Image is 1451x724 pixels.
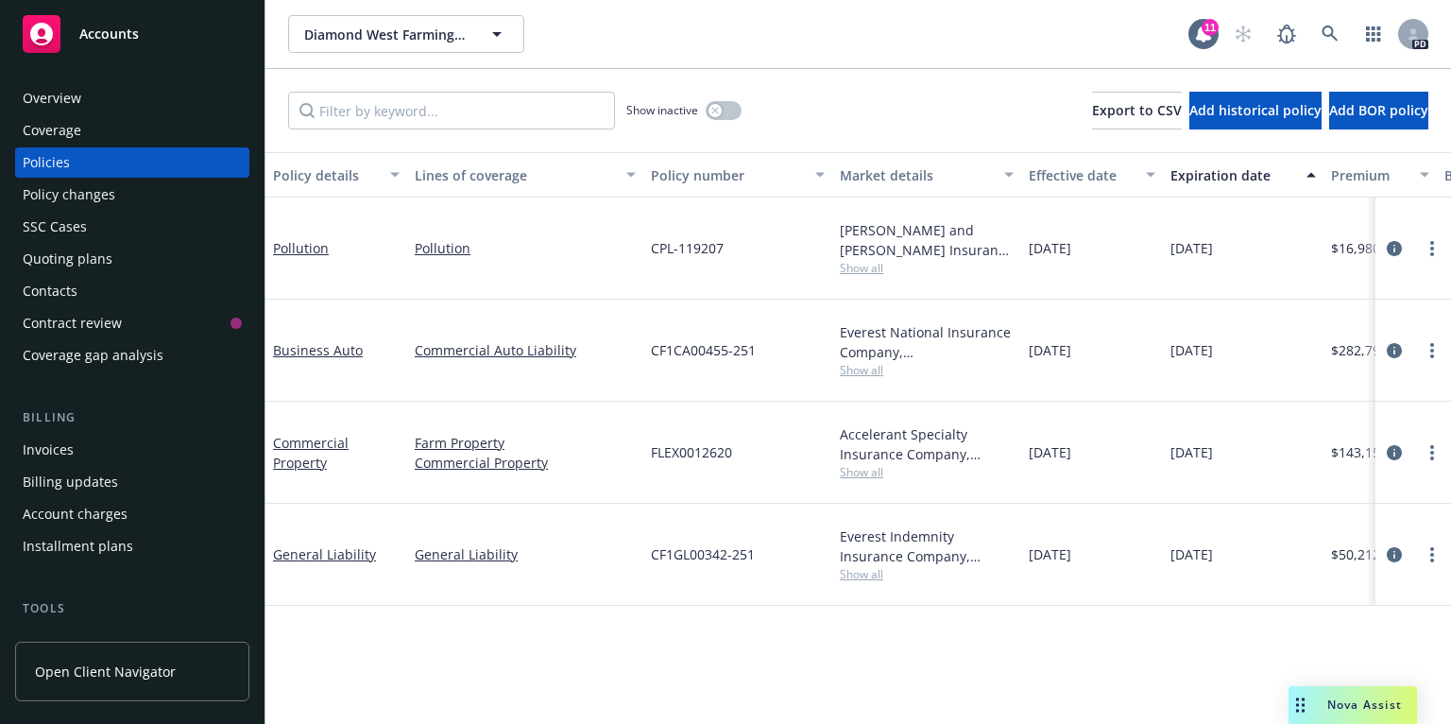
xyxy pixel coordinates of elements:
[415,544,636,564] a: General Liability
[15,340,249,371] a: Coverage gap analysis
[407,152,643,198] button: Lines of coverage
[1092,101,1182,119] span: Export to CSV
[15,435,249,465] a: Invoices
[840,220,1014,260] div: [PERSON_NAME] and [PERSON_NAME] Insurance Company, [PERSON_NAME] & [PERSON_NAME] ([GEOGRAPHIC_DAT...
[15,408,249,427] div: Billing
[288,92,615,129] input: Filter by keyword...
[840,526,1014,566] div: Everest Indemnity Insurance Company, [GEOGRAPHIC_DATA], Risk Placement Services, Inc. (RPS)
[840,260,1014,276] span: Show all
[273,434,349,472] a: Commercial Property
[15,8,249,60] a: Accounts
[23,435,74,465] div: Invoices
[23,147,70,178] div: Policies
[840,362,1014,378] span: Show all
[840,165,993,185] div: Market details
[15,626,249,656] a: Manage files
[1092,92,1182,129] button: Export to CSV
[1383,237,1406,260] a: circleInformation
[288,15,524,53] button: Diamond West Farming Company Inc. et al
[415,433,636,453] a: Farm Property
[840,424,1014,464] div: Accelerant Specialty Insurance Company, Accelerant, Risk Placement Services, Inc. (RPS)
[1170,238,1213,258] span: [DATE]
[1170,165,1295,185] div: Expiration date
[1329,92,1428,129] button: Add BOR policy
[1189,92,1322,129] button: Add historical policy
[1021,152,1163,198] button: Effective date
[23,626,103,656] div: Manage files
[840,566,1014,582] span: Show all
[273,545,376,563] a: General Liability
[1311,15,1349,53] a: Search
[15,531,249,561] a: Installment plans
[23,115,81,146] div: Coverage
[23,340,163,371] div: Coverage gap analysis
[23,212,87,242] div: SSC Cases
[15,212,249,242] a: SSC Cases
[832,152,1021,198] button: Market details
[1189,101,1322,119] span: Add historical policy
[1329,101,1428,119] span: Add BOR policy
[1170,544,1213,564] span: [DATE]
[1383,441,1406,464] a: circleInformation
[273,239,329,257] a: Pollution
[1029,238,1071,258] span: [DATE]
[1421,237,1443,260] a: more
[1029,340,1071,360] span: [DATE]
[1029,442,1071,462] span: [DATE]
[1327,697,1402,713] span: Nova Assist
[840,322,1014,362] div: Everest National Insurance Company, [GEOGRAPHIC_DATA], Risk Placement Services, Inc. (RPS)
[23,83,81,113] div: Overview
[35,662,176,681] span: Open Client Navigator
[626,102,698,118] span: Show inactive
[79,26,139,42] span: Accounts
[1331,544,1399,564] span: $50,212.00
[23,244,112,274] div: Quoting plans
[23,276,77,306] div: Contacts
[304,25,468,44] span: Diamond West Farming Company Inc. et al
[1289,686,1312,724] div: Drag to move
[15,180,249,210] a: Policy changes
[415,165,615,185] div: Lines of coverage
[651,340,756,360] span: CF1CA00455-251
[1029,544,1071,564] span: [DATE]
[651,442,732,462] span: FLEX0012620
[1323,152,1437,198] button: Premium
[15,499,249,529] a: Account charges
[15,83,249,113] a: Overview
[15,467,249,497] a: Billing updates
[1170,340,1213,360] span: [DATE]
[643,152,832,198] button: Policy number
[15,599,249,618] div: Tools
[1170,442,1213,462] span: [DATE]
[1268,15,1306,53] a: Report a Bug
[1331,442,1407,462] span: $143,152.00
[15,276,249,306] a: Contacts
[651,544,755,564] span: CF1GL00342-251
[415,238,636,258] a: Pollution
[651,238,724,258] span: CPL-119207
[15,147,249,178] a: Policies
[651,165,804,185] div: Policy number
[1224,15,1262,53] a: Start snowing
[1029,165,1135,185] div: Effective date
[23,531,133,561] div: Installment plans
[1383,543,1406,566] a: circleInformation
[1331,165,1408,185] div: Premium
[23,308,122,338] div: Contract review
[23,180,115,210] div: Policy changes
[1331,340,1407,360] span: $282,797.92
[1289,686,1417,724] button: Nova Assist
[15,308,249,338] a: Contract review
[840,464,1014,480] span: Show all
[1383,339,1406,362] a: circleInformation
[415,340,636,360] a: Commercial Auto Liability
[1421,543,1443,566] a: more
[1355,15,1392,53] a: Switch app
[15,244,249,274] a: Quoting plans
[273,165,379,185] div: Policy details
[1421,339,1443,362] a: more
[1331,238,1399,258] span: $16,980.00
[15,115,249,146] a: Coverage
[265,152,407,198] button: Policy details
[1421,441,1443,464] a: more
